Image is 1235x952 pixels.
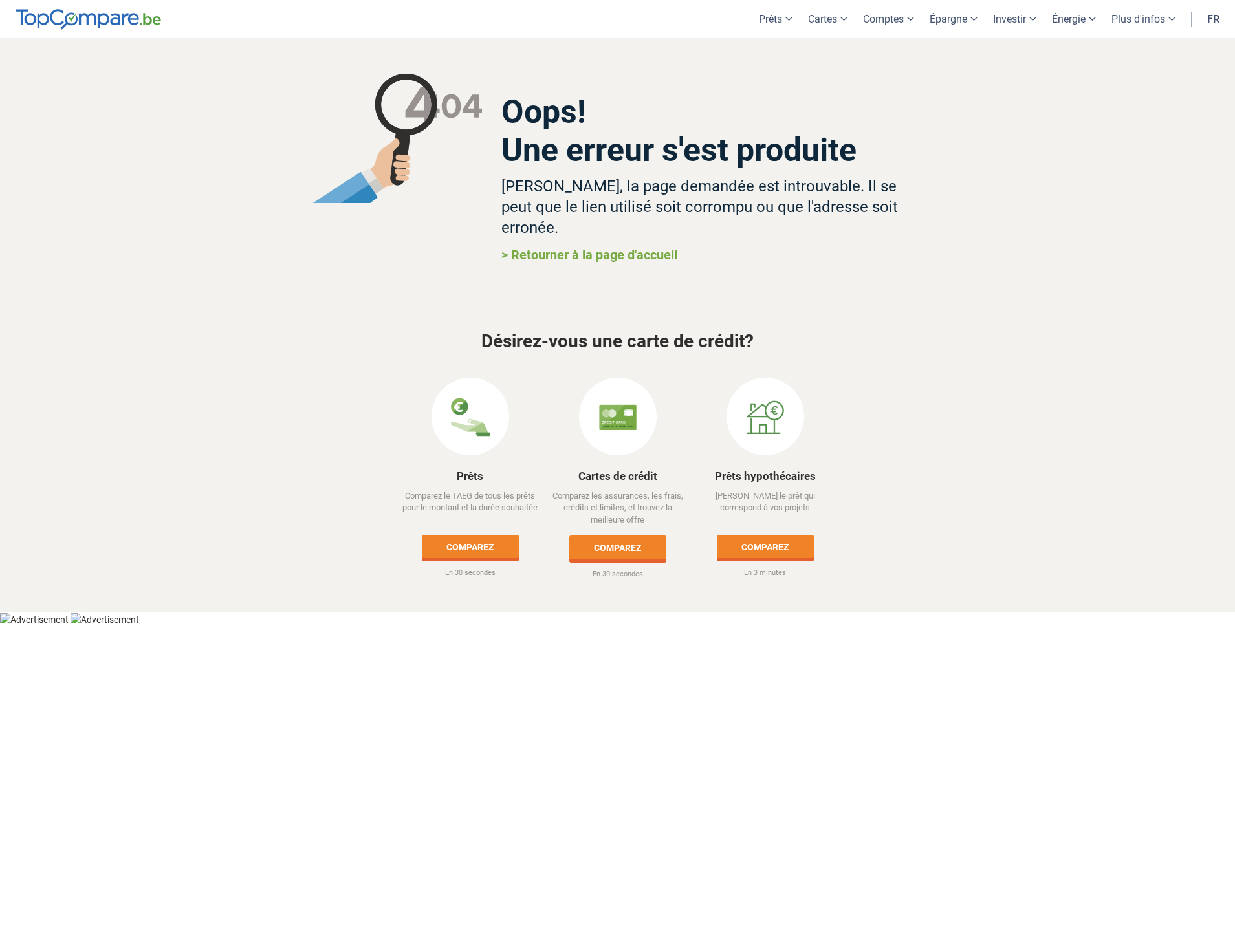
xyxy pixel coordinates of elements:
[746,398,785,437] img: Prêts hypothécaires
[545,490,690,526] p: Comparez les assurances, les frais, crédits et limites, et trouvez la meilleure offre
[569,535,666,559] a: Comparez
[692,568,838,578] p: En 3 minutes
[598,398,637,437] img: Cartes de crédit
[545,569,690,579] p: En 30 secondes
[16,9,161,30] img: TopCompare
[715,470,816,482] a: Prêts hypothécaires
[578,470,657,482] a: Cartes de crédit
[457,470,483,482] a: Prêts
[71,613,139,626] img: Advertisement
[717,535,814,558] a: Comparez
[501,93,924,169] h2: Oops! Une erreur s'est produite
[249,332,987,352] h3: Désirez-vous une carte de crédit?
[397,568,543,578] p: En 30 secondes
[501,176,924,238] h3: [PERSON_NAME], la page demandée est introuvable. Il se peut que le lien utilisé soit corrompu ou ...
[451,398,490,437] img: Prêts
[692,490,838,525] p: [PERSON_NAME] le prêt qui correspond à vos projets
[312,74,482,203] img: magnifying glass not found
[422,535,519,558] a: Comparez
[501,247,677,263] a: > Retourner à la page d'accueil
[397,490,543,525] p: Comparez le TAEG de tous les prêts pour le montant et la durée souhaitée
